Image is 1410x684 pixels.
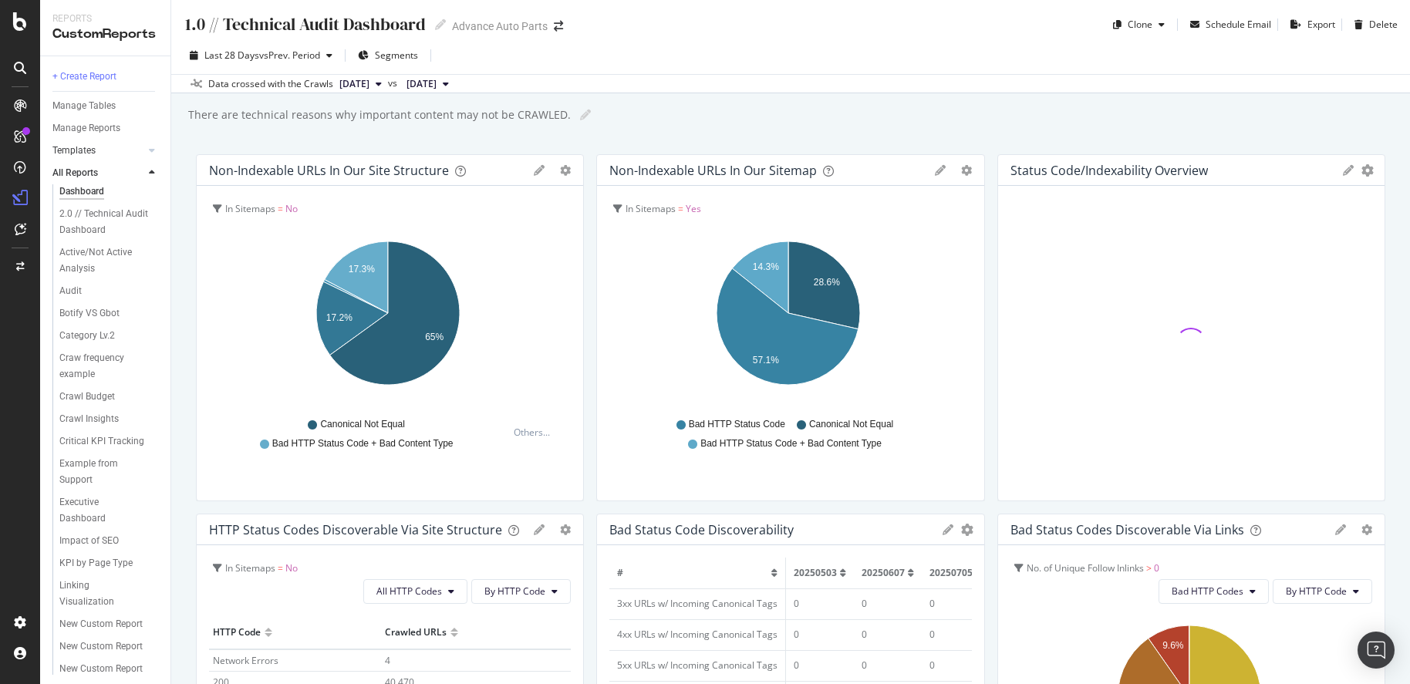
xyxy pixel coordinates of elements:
[59,350,147,382] div: Craw frequency example
[1107,12,1171,37] button: Clone
[929,566,973,579] span: 20250705
[52,143,144,159] a: Templates
[59,283,82,299] div: Audit
[854,650,922,681] td: 0
[1162,640,1184,651] text: 9.6%
[272,437,454,450] span: Bad HTTP Status Code + Bad Content Type
[59,206,160,238] a: 2.0 // Technical Audit Dashboard
[59,661,160,677] a: New Custom Report
[320,418,404,431] span: Canonical Not Equal
[406,77,437,91] span: 2025 Jul. 5th
[609,163,817,178] div: Non-Indexable URLs in our sitemap
[922,588,990,619] td: 0
[209,232,567,411] svg: A chart.
[52,120,120,136] div: Manage Reports
[59,456,160,488] a: Example from Support
[278,561,283,574] span: =
[1369,18,1398,31] div: Delete
[59,328,160,344] a: Category Lv.2
[204,49,259,62] span: Last 28 Days
[609,588,786,619] td: 3xx URLs w/ Incoming Canonical Tags
[59,305,160,322] a: Botify VS Gbot
[59,578,160,610] a: Linking Visualization
[52,120,160,136] a: Manage Reports
[59,411,160,427] a: Crawl Insights
[59,433,144,450] div: Critical KPI Tracking
[425,332,444,342] text: 65%
[862,566,905,579] span: 20250607
[59,639,143,655] div: New Custom Report
[596,154,984,501] div: Non-Indexable URLs in our sitemapgeargearIn Sitemaps = YesA chart.Bad HTTP Status CodeCanonical N...
[609,232,967,411] svg: A chart.
[1348,12,1398,37] button: Delete
[609,650,786,681] td: 5xx URLs w/ Incoming Canonical Tags
[196,154,584,501] div: Non-Indexable URLs in our Site StructuregeargearIn Sitemaps = NoA chart.Canonical Not EqualBad HT...
[786,588,855,619] td: 0
[560,524,571,535] div: gear
[1184,12,1271,37] button: Schedule Email
[59,244,160,277] a: Active/Not Active Analysis
[52,69,160,85] a: + Create Report
[1128,18,1152,31] div: Clone
[209,522,502,537] div: HTTP status codes discoverable via Site structure
[580,110,591,120] i: Edit report name
[278,202,283,215] span: =
[59,389,115,405] div: Crawl Budget
[59,533,160,549] a: Impact of SEO
[363,579,467,604] button: All HTTP Codes
[1010,522,1244,537] div: Bad status codes discoverable via links
[52,143,96,159] div: Templates
[922,619,990,650] td: 0
[514,426,557,439] div: Others...
[59,494,145,527] div: Executive Dashboard
[213,620,261,645] div: HTTP Code
[997,154,1385,501] div: Status Code/Indexability Overviewgear
[259,49,320,62] span: vs Prev. Period
[452,19,548,34] div: Advance Auto Parts
[617,566,623,579] span: #
[484,585,545,598] span: By HTTP Code
[59,328,115,344] div: Category Lv.2
[376,585,442,598] span: All HTTP Codes
[554,21,563,32] div: arrow-right-arrow-left
[626,202,676,215] span: In Sitemaps
[560,165,571,176] div: gear
[1206,18,1271,31] div: Schedule Email
[786,650,855,681] td: 0
[1286,585,1347,598] span: By HTTP Code
[471,579,571,604] button: By HTTP Code
[52,165,144,181] a: All Reports
[961,165,972,176] div: gear
[1010,163,1208,178] div: Status Code/Indexability Overview
[388,76,400,90] span: vs
[184,43,339,68] button: Last 28 DaysvsPrev. Period
[375,49,418,62] span: Segments
[686,202,701,215] span: Yes
[1284,12,1335,37] button: Export
[1172,585,1243,598] span: Bad HTTP Codes
[352,43,424,68] button: Segments
[52,98,116,114] div: Manage Tables
[52,98,160,114] a: Manage Tables
[400,75,455,93] button: [DATE]
[59,456,146,488] div: Example from Support
[52,165,98,181] div: All Reports
[1273,579,1372,604] button: By HTTP Code
[435,19,446,30] i: Edit report name
[52,69,116,85] div: + Create Report
[59,433,160,450] a: Critical KPI Tracking
[689,418,785,431] span: Bad HTTP Status Code
[922,650,990,681] td: 0
[187,107,571,123] div: There are technical reasons why important content may not be CRAWLED.
[794,566,837,579] span: 20250503
[700,437,882,450] span: Bad HTTP Status Code + Bad Content Type
[1361,524,1372,535] div: gear
[961,524,973,535] div: gear
[1307,18,1335,31] div: Export
[59,639,160,655] a: New Custom Report
[59,206,150,238] div: 2.0 // Technical Audit Dashboard
[59,555,133,571] div: KPI by Page Type
[753,261,779,272] text: 14.3%
[326,312,352,323] text: 17.2%
[1027,561,1144,574] span: No. of Unique Follow Inlinks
